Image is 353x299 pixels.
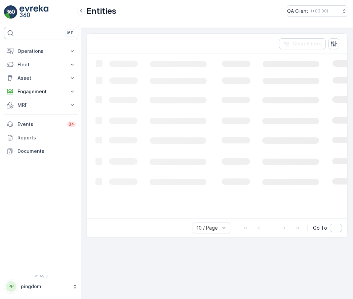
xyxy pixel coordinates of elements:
button: PPpingdom [4,279,78,294]
p: MRF [17,102,65,108]
p: Entities [86,6,116,16]
div: PP [6,281,16,292]
p: QA Client [287,8,308,14]
p: Fleet [17,61,65,68]
button: Operations [4,44,78,58]
p: Clear Filters [292,40,322,47]
p: Operations [17,48,65,55]
span: v 1.49.0 [4,274,78,278]
a: Events34 [4,118,78,131]
a: Documents [4,144,78,158]
button: Asset [4,71,78,85]
button: Clear Filters [279,38,326,49]
img: logo [4,5,17,19]
p: Documents [17,148,76,155]
p: ( +03:00 ) [311,8,328,14]
a: Reports [4,131,78,144]
p: Asset [17,75,65,81]
p: Reports [17,134,76,141]
p: Events [17,121,63,128]
p: ⌘B [67,30,74,36]
p: 34 [69,122,74,127]
img: logo_light-DOdMpM7g.png [19,5,48,19]
button: MRF [4,98,78,112]
p: pingdom [21,283,69,290]
button: QA Client(+03:00) [287,5,348,17]
button: Engagement [4,85,78,98]
p: Engagement [17,88,65,95]
button: Fleet [4,58,78,71]
span: Go To [313,225,327,231]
